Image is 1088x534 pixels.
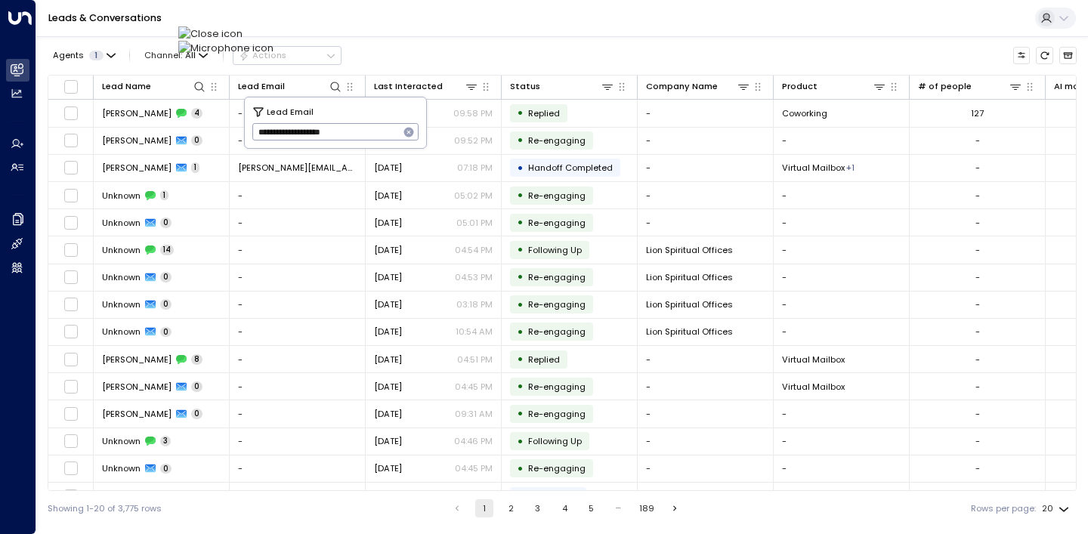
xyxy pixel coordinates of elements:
td: - [638,100,774,126]
button: Go to page 4 [555,499,573,517]
div: Lead Email [238,79,285,94]
div: • [517,349,524,369]
span: 0 [191,381,202,392]
button: Go to page 5 [583,499,601,517]
span: Yesterday [374,217,402,229]
span: Yesterday [374,490,402,502]
td: - [230,428,366,455]
td: - [638,182,774,208]
span: Melissa Wood [102,162,172,174]
span: Yesterday [374,162,402,174]
p: 04:51 PM [457,353,493,366]
button: Actions [233,46,342,64]
span: Toggle select row [63,270,79,285]
span: All [185,51,196,60]
td: - [230,373,366,400]
span: Josh Nixon [102,134,172,147]
div: - [975,353,980,366]
span: 4 [191,108,202,119]
p: 04:46 PM [454,490,493,502]
div: Showing 1-20 of 3,775 rows [48,502,162,515]
p: 10:54 AM [456,326,493,338]
span: 0 [160,272,172,282]
td: - [230,100,366,126]
div: • [517,458,524,479]
span: Yesterday [374,244,402,256]
span: 0 [191,135,202,146]
td: - [230,128,366,154]
div: - [975,244,980,256]
span: Replied [528,107,560,119]
span: Trigger [528,190,586,202]
span: Unknown [102,217,141,229]
span: Aug 12, 2025 [374,271,402,283]
div: Status [510,79,614,94]
div: - [975,326,980,338]
div: Last Interacted [374,79,478,94]
div: • [517,376,524,397]
td: - [638,346,774,372]
span: Yesterday [374,435,402,447]
td: - [774,209,910,236]
div: Lead Email [238,79,342,94]
label: Rows per page: [971,502,1036,515]
span: Unknown [102,271,141,283]
p: 04:45 PM [455,462,493,474]
span: Toggle select row [63,215,79,230]
div: Virtual Office [846,162,855,174]
div: - [975,190,980,202]
button: Go to page 2 [502,499,520,517]
span: Unknown [102,298,141,310]
span: Toggle select row [63,324,79,339]
button: Customize [1013,47,1031,64]
span: Unknown [102,490,141,502]
span: Toggle select row [63,434,79,449]
td: - [230,292,366,318]
span: Edwin Rosario [102,353,172,366]
button: page 1 [475,499,493,517]
button: Agents1 [48,47,119,63]
td: - [638,209,774,236]
span: 0 [160,218,172,228]
span: Lion Spiritual Offices [646,271,733,283]
span: Lion Spiritual Offices [646,244,733,256]
div: - [975,435,980,447]
span: 8 [191,354,202,365]
p: 07:18 PM [457,162,493,174]
p: 05:02 PM [454,190,493,202]
span: Trigger [528,462,586,474]
div: • [517,103,524,123]
div: - [975,271,980,283]
td: - [230,400,366,427]
span: Toggle select all [63,79,79,94]
button: Go to page 189 [636,499,657,517]
span: Toggle select row [63,406,79,421]
span: 0 [191,409,202,419]
td: - [230,455,366,482]
span: Toggle select row [63,133,79,148]
span: Trigger [528,271,586,283]
div: - [975,217,980,229]
div: Company Name [646,79,718,94]
div: Status [510,79,540,94]
span: Trigger [528,408,586,420]
td: - [638,400,774,427]
span: Virtual Mailbox [782,490,845,502]
td: - [774,400,910,427]
p: 09:31 AM [455,408,493,420]
span: Aug 12, 2025 [374,381,402,393]
div: • [517,212,524,233]
span: 14 [160,245,174,255]
span: 3 [160,436,171,446]
div: Last Interacted [374,79,443,94]
div: - [975,490,980,502]
div: - [975,408,980,420]
a: Leads & Conversations [48,11,162,24]
span: Edwin Rosario [102,381,172,393]
span: Unknown [102,462,141,474]
span: Trigger [528,217,586,229]
p: 04:45 PM [455,381,493,393]
span: Lion Spiritual Offices [646,298,733,310]
div: • [517,403,524,424]
span: Jul 21, 2025 [374,298,402,310]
